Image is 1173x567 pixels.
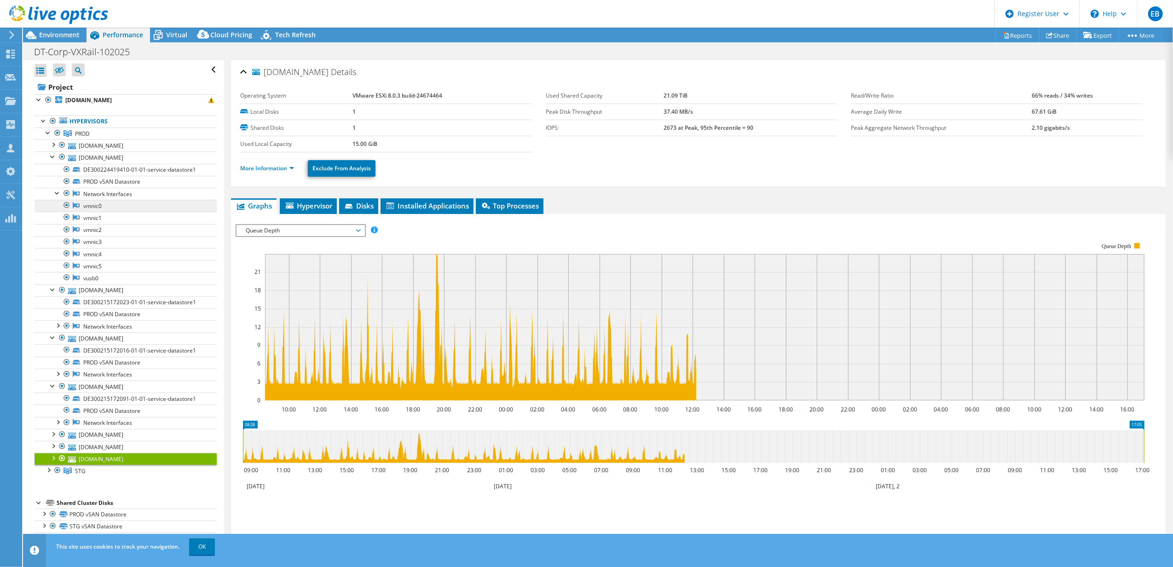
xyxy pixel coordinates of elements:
[385,201,469,210] span: Installed Applications
[313,405,327,413] text: 12:00
[1104,466,1118,474] text: 15:00
[1008,466,1023,474] text: 09:00
[851,123,1032,133] label: Peak Aggregate Network Throughput
[65,96,112,104] b: [DOMAIN_NAME]
[1058,405,1073,413] text: 12:00
[664,108,693,116] b: 37.40 MB/s
[624,405,638,413] text: 08:00
[35,116,217,127] a: Hypervisors
[35,188,217,200] a: Network Interfaces
[35,308,217,320] a: PROD vSAN Datastore
[903,405,918,413] text: 02:00
[240,91,352,100] label: Operating System
[996,405,1011,413] text: 08:00
[1039,28,1077,42] a: Share
[308,466,323,474] text: 13:00
[1119,28,1161,42] a: More
[35,164,217,176] a: DE300224419410-01-01-service-datastore1
[546,107,664,116] label: Peak Disk Throughput
[1040,466,1055,474] text: 11:00
[257,341,260,349] text: 9
[189,538,215,555] a: OK
[275,30,316,39] span: Tech Refresh
[1102,243,1132,249] text: Queue Depth
[35,405,217,417] a: PROD vSAN Datastore
[35,224,217,236] a: vmnic2
[404,466,418,474] text: 19:00
[241,225,359,236] span: Queue Depth
[1032,108,1057,116] b: 67.61 GiB
[240,139,352,149] label: Used Local Capacity
[244,466,259,474] text: 09:00
[35,284,217,296] a: [DOMAIN_NAME]
[779,405,793,413] text: 18:00
[748,405,762,413] text: 16:00
[35,127,217,139] a: PROD
[35,332,217,344] a: [DOMAIN_NAME]
[257,378,260,386] text: 3
[35,151,217,163] a: [DOMAIN_NAME]
[35,212,217,224] a: vmnic1
[546,91,664,100] label: Used Shared Capacity
[257,359,260,367] text: 6
[340,466,354,474] text: 15:00
[531,405,545,413] text: 02:00
[39,30,80,39] span: Environment
[546,123,664,133] label: IOPS:
[1032,92,1093,99] b: 66% reads / 34% writes
[35,80,217,94] a: Project
[57,498,217,509] div: Shared Cluster Disks
[406,405,421,413] text: 18:00
[717,405,731,413] text: 14:00
[240,123,352,133] label: Shared Disks
[166,30,187,39] span: Virtual
[754,466,768,474] text: 17:00
[965,405,980,413] text: 06:00
[35,200,217,212] a: vmnic0
[352,108,356,116] b: 1
[35,369,217,381] a: Network Interfaces
[103,30,143,39] span: Performance
[254,305,261,312] text: 15
[664,92,688,99] b: 21.09 TiB
[1136,466,1150,474] text: 17:00
[35,320,217,332] a: Network Interfaces
[872,405,886,413] text: 00:00
[499,405,514,413] text: 00:00
[257,396,260,404] text: 0
[563,466,577,474] text: 05:00
[30,47,144,57] h1: DT-Corp-VXRail-102025
[35,381,217,393] a: [DOMAIN_NAME]
[1091,10,1099,18] svg: \n
[881,466,896,474] text: 01:00
[352,92,442,99] b: VMware ESXi 8.0.3 build-24674464
[35,344,217,356] a: DE300215172016-01-01-service-datastore1
[35,272,217,284] a: vusb0
[1121,405,1135,413] text: 16:00
[35,248,217,260] a: vmnic4
[468,466,482,474] text: 23:00
[240,107,352,116] label: Local Disks
[810,405,824,413] text: 20:00
[786,466,800,474] text: 19:00
[75,467,86,475] span: STG
[308,160,376,177] a: Exclude From Analysis
[75,130,90,138] span: PROD
[254,323,261,331] text: 12
[977,466,991,474] text: 07:00
[499,466,514,474] text: 01:00
[531,466,545,474] text: 03:00
[690,466,705,474] text: 13:00
[595,466,609,474] text: 07:00
[686,405,700,413] text: 12:00
[35,429,217,441] a: [DOMAIN_NAME]
[375,405,389,413] text: 16:00
[344,405,358,413] text: 14:00
[1076,28,1119,42] a: Export
[254,286,261,294] text: 18
[35,417,217,429] a: Network Interfaces
[35,465,217,477] a: STG
[284,201,332,210] span: Hypervisor
[1148,6,1163,21] span: EB
[35,139,217,151] a: [DOMAIN_NAME]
